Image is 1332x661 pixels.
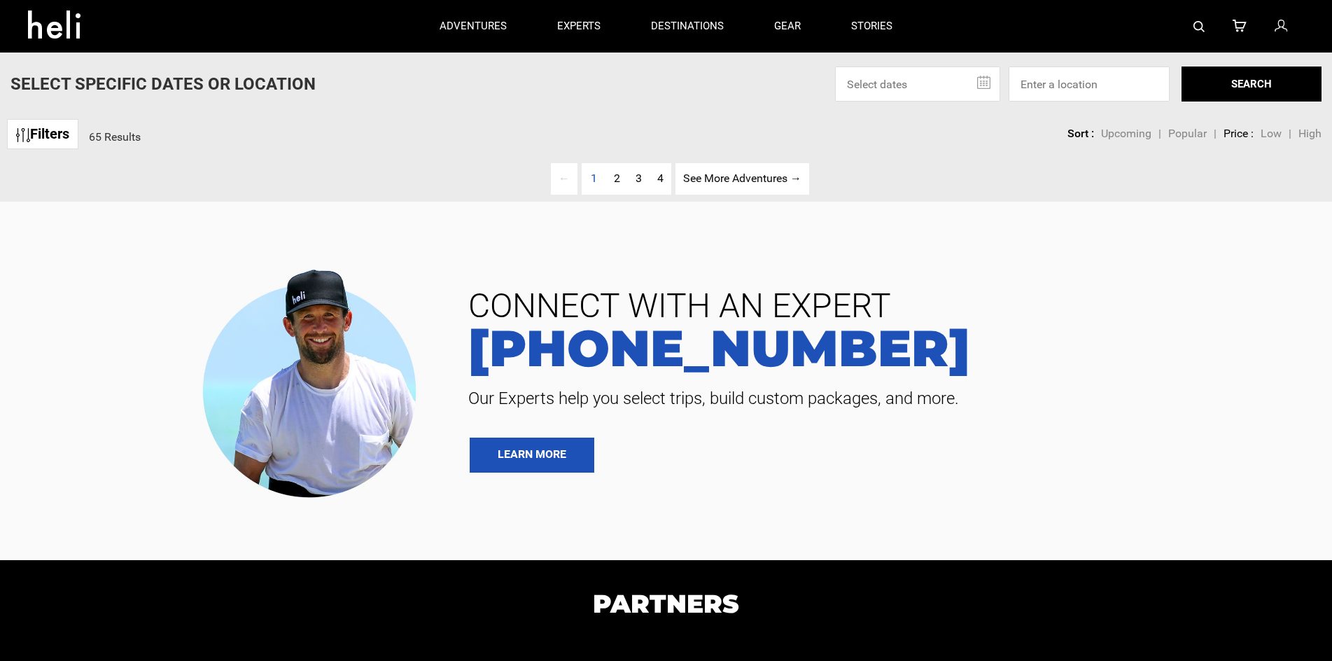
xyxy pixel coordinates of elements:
[470,438,594,473] a: LEARN MORE
[557,19,601,34] p: experts
[675,163,809,195] a: See More Adventures → page
[523,163,809,195] ul: Pagination
[583,163,605,195] span: 1
[192,258,437,505] img: contact our team
[1067,126,1094,142] li: Sort :
[1214,126,1217,142] li: |
[651,19,724,34] p: destinations
[1101,127,1151,140] span: Upcoming
[636,172,642,185] span: 3
[1224,126,1254,142] li: Price :
[1168,127,1207,140] span: Popular
[458,387,1311,410] span: Our Experts help you select trips, build custom packages, and more.
[614,172,620,185] span: 2
[440,19,507,34] p: adventures
[1298,127,1322,140] span: High
[551,163,577,195] span: ←
[1158,126,1161,142] li: |
[1193,21,1205,32] img: search-bar-icon.svg
[835,67,1000,102] input: Select dates
[1182,67,1322,102] button: SEARCH
[16,128,30,142] img: btn-icon.svg
[7,119,78,149] a: Filters
[1009,67,1170,102] input: Enter a location
[1289,126,1291,142] li: |
[10,72,316,96] p: Select Specific Dates Or Location
[89,130,141,144] span: 65 Results
[458,323,1311,373] a: [PHONE_NUMBER]
[458,289,1311,323] span: CONNECT WITH AN EXPERT
[657,172,664,185] span: 4
[1261,127,1282,140] span: Low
